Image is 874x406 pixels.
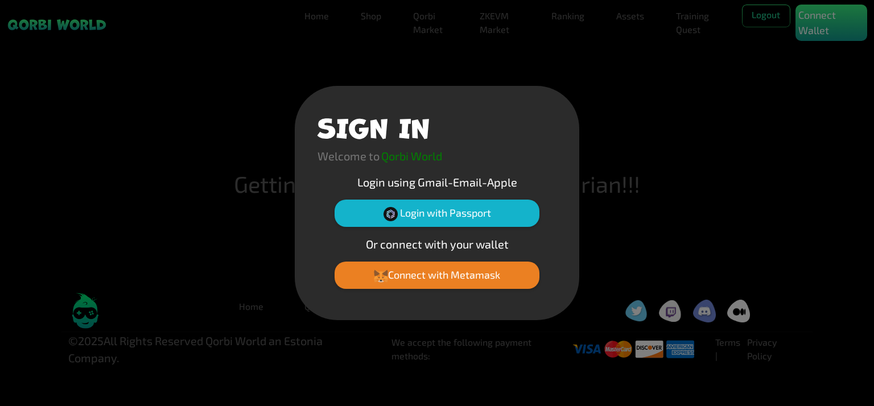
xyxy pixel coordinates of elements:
p: Qorbi World [381,147,442,164]
button: Connect with Metamask [335,262,539,289]
h1: SIGN IN [318,109,430,143]
p: Welcome to [318,147,380,164]
p: Or connect with your wallet [318,235,556,252]
img: Passport Logo [384,207,398,221]
button: Login with Passport [335,200,539,227]
p: Login using Gmail-Email-Apple [318,173,556,190]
